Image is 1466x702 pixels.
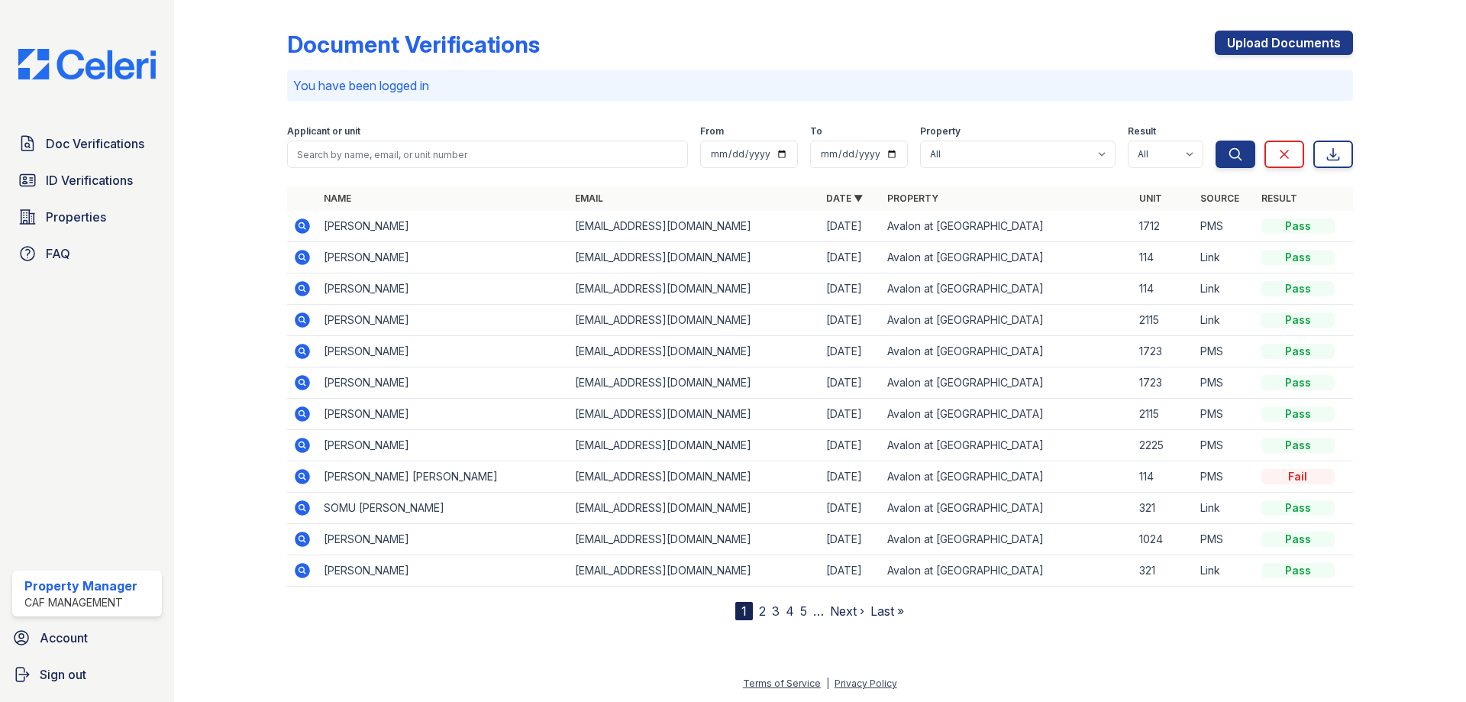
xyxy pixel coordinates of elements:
td: [PERSON_NAME] [318,336,569,367]
td: [DATE] [820,242,881,273]
td: [PERSON_NAME] [318,367,569,399]
td: 114 [1133,273,1194,305]
div: Pass [1261,344,1335,359]
span: Doc Verifications [46,134,144,153]
td: 1712 [1133,211,1194,242]
td: [EMAIL_ADDRESS][DOMAIN_NAME] [569,430,820,461]
div: Pass [1261,281,1335,296]
td: [PERSON_NAME] [318,242,569,273]
a: Date ▼ [826,192,863,204]
span: Account [40,629,88,647]
td: [DATE] [820,399,881,430]
td: Avalon at [GEOGRAPHIC_DATA] [881,242,1132,273]
a: 2 [759,603,766,619]
td: [PERSON_NAME] [318,211,569,242]
div: Property Manager [24,577,137,595]
div: Pass [1261,532,1335,547]
td: Link [1194,555,1255,587]
td: Link [1194,305,1255,336]
a: Properties [12,202,162,232]
a: Name [324,192,351,204]
a: Privacy Policy [835,678,897,689]
a: Sign out [6,659,168,690]
td: PMS [1194,430,1255,461]
td: [EMAIL_ADDRESS][DOMAIN_NAME] [569,242,820,273]
p: You have been logged in [293,76,1347,95]
td: PMS [1194,461,1255,493]
td: 1723 [1133,367,1194,399]
div: Pass [1261,500,1335,516]
a: 4 [786,603,794,619]
td: PMS [1194,367,1255,399]
td: PMS [1194,336,1255,367]
span: Properties [46,208,106,226]
td: [DATE] [820,430,881,461]
td: [PERSON_NAME] [PERSON_NAME] [318,461,569,493]
td: [EMAIL_ADDRESS][DOMAIN_NAME] [569,493,820,524]
label: Applicant or unit [287,125,360,137]
td: Avalon at [GEOGRAPHIC_DATA] [881,211,1132,242]
div: Pass [1261,438,1335,453]
td: Avalon at [GEOGRAPHIC_DATA] [881,399,1132,430]
td: PMS [1194,524,1255,555]
a: Result [1261,192,1297,204]
input: Search by name, email, or unit number [287,141,688,168]
label: From [700,125,724,137]
a: Source [1200,192,1239,204]
div: Pass [1261,563,1335,578]
td: [DATE] [820,211,881,242]
td: [DATE] [820,524,881,555]
td: [DATE] [820,273,881,305]
td: [EMAIL_ADDRESS][DOMAIN_NAME] [569,524,820,555]
td: PMS [1194,211,1255,242]
td: [DATE] [820,493,881,524]
a: Upload Documents [1215,31,1353,55]
td: [EMAIL_ADDRESS][DOMAIN_NAME] [569,367,820,399]
div: | [826,678,829,689]
a: Unit [1139,192,1162,204]
td: 2115 [1133,399,1194,430]
img: CE_Logo_Blue-a8612792a0a2168367f1c8372b55b34899dd931a85d93a1a3d3e32e68fde9ad4.png [6,49,168,79]
span: FAQ [46,244,70,263]
td: 1723 [1133,336,1194,367]
td: [DATE] [820,367,881,399]
a: Next › [830,603,864,619]
td: [PERSON_NAME] [318,524,569,555]
a: Account [6,623,168,653]
div: CAF Management [24,595,137,610]
td: Avalon at [GEOGRAPHIC_DATA] [881,336,1132,367]
td: [EMAIL_ADDRESS][DOMAIN_NAME] [569,211,820,242]
td: Avalon at [GEOGRAPHIC_DATA] [881,461,1132,493]
td: 2225 [1133,430,1194,461]
div: Pass [1261,250,1335,265]
div: Document Verifications [287,31,540,58]
td: [DATE] [820,336,881,367]
td: 1024 [1133,524,1194,555]
a: Email [575,192,603,204]
td: [EMAIL_ADDRESS][DOMAIN_NAME] [569,336,820,367]
td: Avalon at [GEOGRAPHIC_DATA] [881,305,1132,336]
a: ID Verifications [12,165,162,196]
div: Pass [1261,312,1335,328]
td: [DATE] [820,555,881,587]
td: [PERSON_NAME] [318,305,569,336]
a: 3 [772,603,780,619]
a: 5 [800,603,807,619]
a: Property [887,192,938,204]
td: 321 [1133,493,1194,524]
td: [EMAIL_ADDRESS][DOMAIN_NAME] [569,555,820,587]
td: Avalon at [GEOGRAPHIC_DATA] [881,273,1132,305]
td: [EMAIL_ADDRESS][DOMAIN_NAME] [569,461,820,493]
td: [DATE] [820,461,881,493]
td: Avalon at [GEOGRAPHIC_DATA] [881,524,1132,555]
td: 321 [1133,555,1194,587]
td: [EMAIL_ADDRESS][DOMAIN_NAME] [569,399,820,430]
label: Property [920,125,961,137]
td: Avalon at [GEOGRAPHIC_DATA] [881,493,1132,524]
td: [PERSON_NAME] [318,273,569,305]
div: Pass [1261,218,1335,234]
span: Sign out [40,665,86,684]
span: ID Verifications [46,171,133,189]
div: 1 [735,602,753,620]
td: [PERSON_NAME] [318,399,569,430]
